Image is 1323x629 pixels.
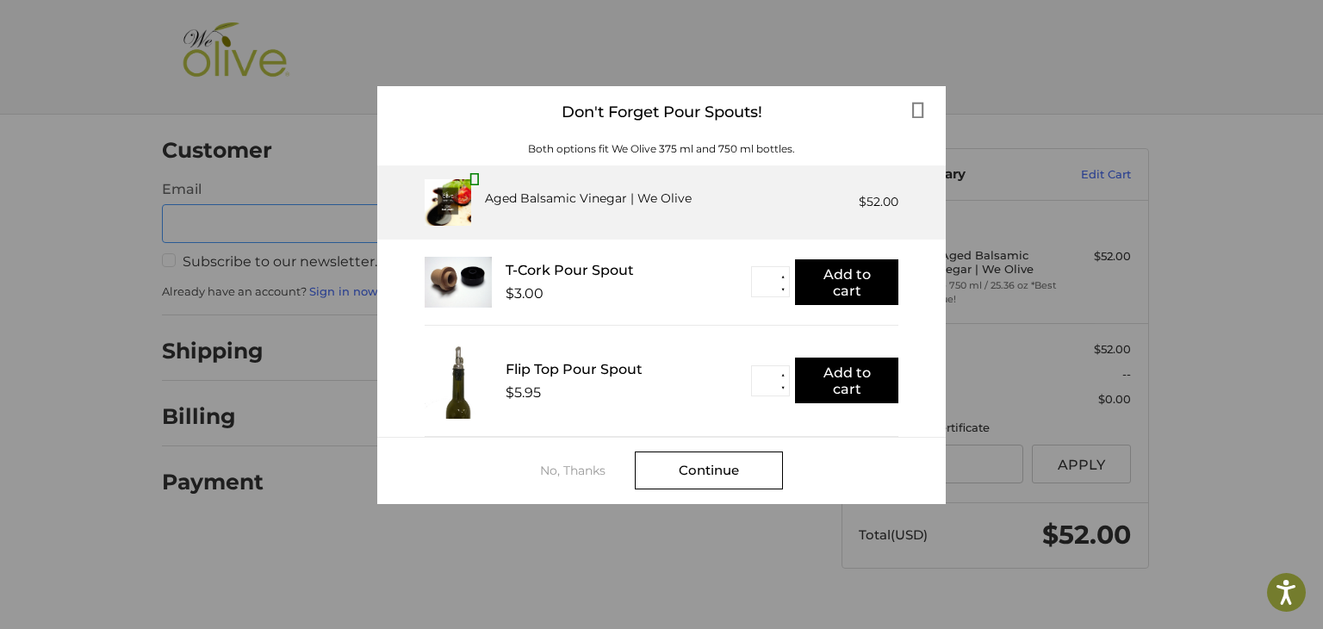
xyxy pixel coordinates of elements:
button: ▲ [776,369,789,382]
p: We're away right now. Please check back later! [24,26,195,40]
img: FTPS_bottle__43406.1705089544.233.225.jpg [425,343,492,419]
div: No, Thanks [540,464,635,477]
div: $5.95 [506,384,541,401]
div: Flip Top Pour Spout [506,361,751,377]
button: Add to cart [795,358,898,403]
div: Aged Balsamic Vinegar | We Olive [485,190,692,208]
div: $52.00 [859,193,898,211]
button: ▼ [776,283,789,296]
img: T_Cork__22625.1711686153.233.225.jpg [425,257,492,308]
button: ▲ [776,270,789,283]
div: T-Cork Pour Spout [506,262,751,278]
button: Open LiveChat chat widget [198,22,219,43]
div: Continue [635,452,783,489]
div: Both options fit We Olive 375 ml and 750 ml bottles. [377,141,946,157]
div: Don't Forget Pour Spouts! [377,86,946,139]
button: Add to cart [795,259,898,305]
div: $3.00 [506,285,543,302]
button: ▼ [776,382,789,395]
